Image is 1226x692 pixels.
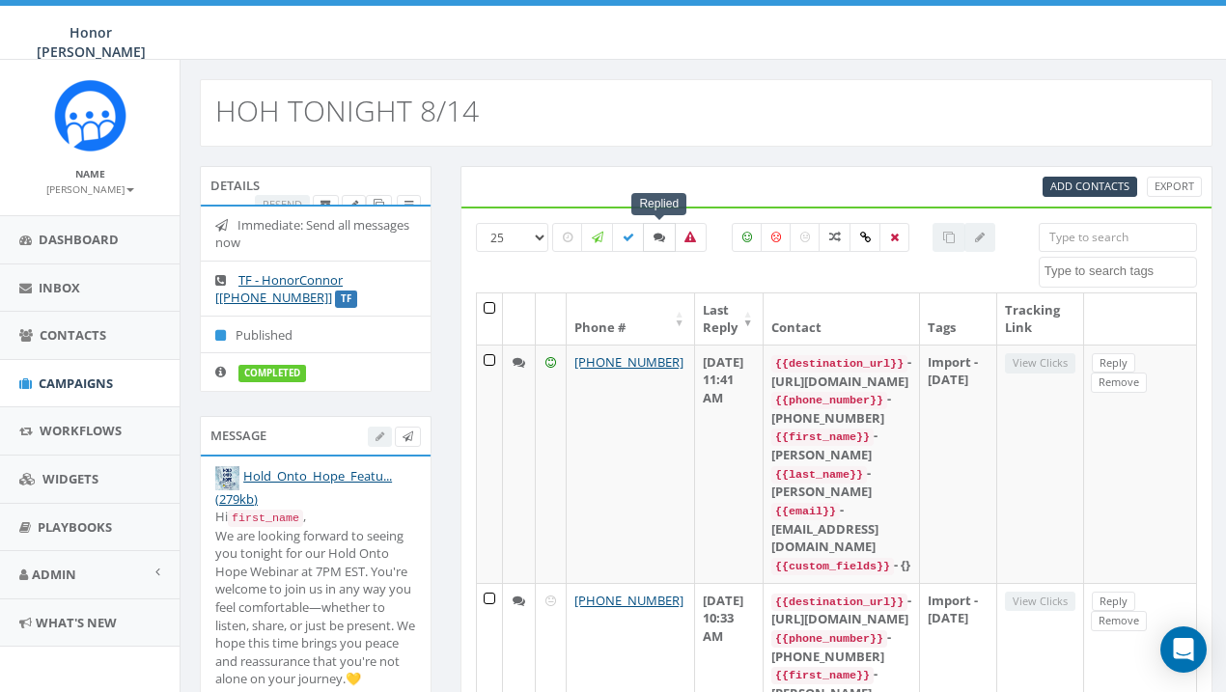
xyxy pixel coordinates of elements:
th: Last Reply: activate to sort column ascending [695,293,764,345]
li: Immediate: Send all messages now [201,207,431,262]
div: Details [200,166,432,205]
td: [DATE] 11:41 AM [695,345,764,583]
span: Admin [32,566,76,583]
li: Published [201,316,431,354]
label: Delivered [612,223,645,252]
a: Reply [1092,592,1135,612]
label: Neutral [790,223,821,252]
label: Link Clicked [850,223,881,252]
div: - [EMAIL_ADDRESS][DOMAIN_NAME] [771,501,911,556]
label: TF [335,291,357,308]
span: Playbooks [38,518,112,536]
span: CSV files only [1050,179,1129,193]
div: - [URL][DOMAIN_NAME] [771,353,911,390]
th: Tracking Link [997,293,1084,345]
code: {{first_name}} [771,667,874,684]
label: Removed [879,223,909,252]
label: Mixed [819,223,851,252]
small: [PERSON_NAME] [46,182,134,196]
div: Message [200,416,432,455]
div: Open Intercom Messenger [1160,626,1207,673]
a: Reply [1092,353,1135,374]
div: - [PHONE_NUMBER] [771,390,911,427]
td: Import - [DATE] [920,345,997,583]
a: TF - HonorConnor [[PHONE_NUMBER]] [215,271,343,307]
span: Inbox [39,279,80,296]
span: Contacts [40,326,106,344]
span: Dashboard [39,231,119,248]
a: Export [1147,177,1202,197]
div: Replied [631,193,686,215]
a: [PHONE_NUMBER] [574,353,683,371]
a: Add Contacts [1043,177,1137,197]
div: - {} [771,556,911,575]
code: {{custom_fields}} [771,558,894,575]
code: {{email}} [771,503,840,520]
label: completed [238,365,306,382]
div: - [PERSON_NAME] [771,464,911,501]
a: Hold_Onto_Hope_Featu... (279kb) [215,467,392,507]
th: Phone #: activate to sort column ascending [567,293,695,345]
a: [PHONE_NUMBER] [574,592,683,609]
h2: HOH TONIGHT 8/14 [215,95,479,126]
div: - [PHONE_NUMBER] [771,628,911,665]
code: {{phone_number}} [771,392,887,409]
code: {{destination_url}} [771,594,907,611]
span: Send Test Message [403,429,413,443]
span: What's New [36,614,117,631]
i: Published [215,329,236,342]
code: {{last_name}} [771,466,867,484]
code: {{destination_url}} [771,355,907,373]
span: Edit Campaign Title [349,197,358,211]
div: - [URL][DOMAIN_NAME] [771,592,911,628]
span: Honor [PERSON_NAME] [37,23,146,61]
th: Contact [764,293,920,345]
i: Immediate: Send all messages now [215,219,237,232]
a: [PERSON_NAME] [46,180,134,197]
th: Tags [920,293,997,345]
span: Archive Campaign [320,197,331,211]
div: - [PERSON_NAME] [771,427,911,463]
a: Remove [1091,373,1147,393]
label: Negative [761,223,792,252]
code: {{phone_number}} [771,630,887,648]
a: Remove [1091,611,1147,631]
img: Rally_Corp_Icon_1.png [54,79,126,152]
span: Campaigns [39,374,113,392]
input: Type to search [1039,223,1197,252]
span: Add Contacts [1050,179,1129,193]
code: {{first_name}} [771,429,874,446]
span: Widgets [42,470,98,487]
span: Clone Campaign [374,197,384,211]
span: View Campaign Delivery Statistics [404,197,413,211]
label: Positive [732,223,763,252]
span: Workflows [40,422,122,439]
code: first_name [228,510,303,527]
textarea: Search [1045,263,1196,280]
small: Name [75,167,105,180]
